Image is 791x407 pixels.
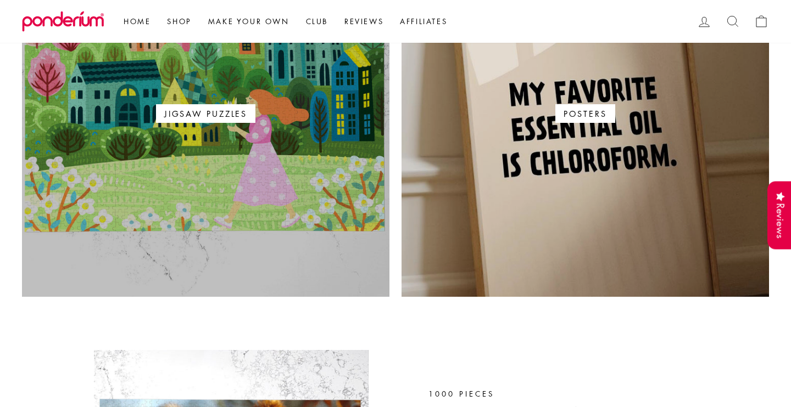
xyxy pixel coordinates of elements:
span: Posters [555,104,615,123]
p: 1000 pieces [428,388,724,399]
span: Jigsaw Puzzles [156,104,255,123]
img: Ponderium [22,11,104,32]
a: Home [115,12,159,31]
a: Shop [159,12,199,31]
div: Reviews [767,181,791,250]
a: Club [298,12,336,31]
a: Affiliates [392,12,455,31]
ul: Primary [110,12,455,31]
a: Make Your Own [200,12,298,31]
a: Reviews [336,12,392,31]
